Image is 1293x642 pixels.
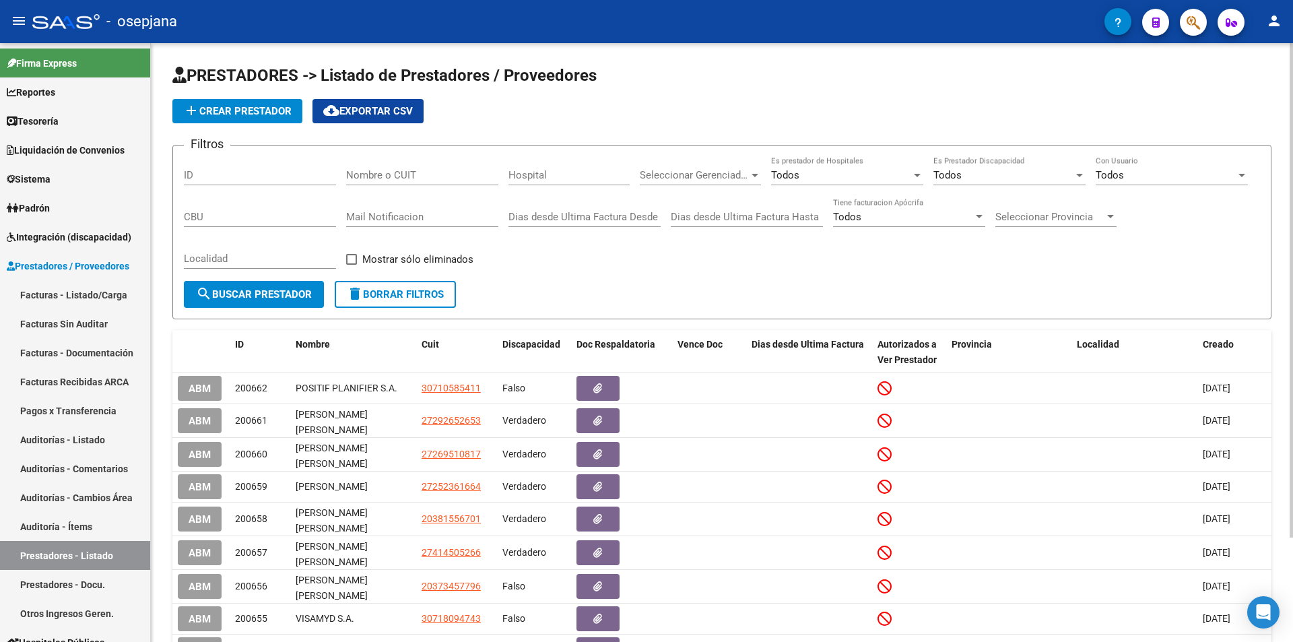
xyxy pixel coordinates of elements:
[771,169,799,181] span: Todos
[178,540,222,565] button: ABM
[1197,330,1271,375] datatable-header-cell: Creado
[7,172,51,187] span: Sistema
[178,507,222,532] button: ABM
[946,330,1072,375] datatable-header-cell: Provincia
[1203,581,1230,591] span: [DATE]
[312,99,424,123] button: Exportar CSV
[189,383,211,395] span: ABM
[502,613,525,624] span: Falso
[422,415,481,426] span: 27292652653
[1077,339,1119,350] span: Localidad
[296,505,411,534] div: [PERSON_NAME] [PERSON_NAME]
[235,339,244,350] span: ID
[235,581,267,591] span: 200656
[347,286,363,302] mat-icon: delete
[230,330,290,375] datatable-header-cell: ID
[189,513,211,525] span: ABM
[183,102,199,119] mat-icon: add
[1203,547,1230,558] span: [DATE]
[502,415,546,426] span: Verdadero
[335,281,456,308] button: Borrar Filtros
[1203,339,1234,350] span: Creado
[235,613,267,624] span: 200655
[347,288,444,300] span: Borrar Filtros
[323,105,413,117] span: Exportar CSV
[1247,596,1280,629] div: Open Intercom Messenger
[833,211,861,223] span: Todos
[1203,513,1230,524] span: [DATE]
[189,415,211,427] span: ABM
[422,547,481,558] span: 27414505266
[1266,13,1282,29] mat-icon: person
[933,169,962,181] span: Todos
[296,407,411,435] div: [PERSON_NAME] [PERSON_NAME]
[296,479,411,494] div: [PERSON_NAME]
[576,339,655,350] span: Doc Respaldatoria
[178,442,222,467] button: ABM
[877,339,937,365] span: Autorizados a Ver Prestador
[422,581,481,591] span: 20373457796
[178,574,222,599] button: ABM
[189,449,211,461] span: ABM
[296,573,411,601] div: [PERSON_NAME] [PERSON_NAME]
[296,539,411,567] div: [PERSON_NAME] [PERSON_NAME]
[296,381,411,396] div: POSITIF PLANIFIER S.A.
[677,339,723,350] span: Vence Doc
[178,474,222,499] button: ABM
[422,339,439,350] span: Cuit
[172,66,597,85] span: PRESTADORES -> Listado de Prestadores / Proveedores
[7,201,50,216] span: Padrón
[502,581,525,591] span: Falso
[178,408,222,433] button: ABM
[497,330,571,375] datatable-header-cell: Discapacidad
[189,481,211,493] span: ABM
[189,581,211,593] span: ABM
[184,281,324,308] button: Buscar Prestador
[752,339,864,350] span: Dias desde Ultima Factura
[189,613,211,625] span: ABM
[502,481,546,492] span: Verdadero
[422,383,481,393] span: 30710585411
[172,99,302,123] button: Crear Prestador
[11,13,27,29] mat-icon: menu
[196,286,212,302] mat-icon: search
[235,513,267,524] span: 200658
[422,513,481,524] span: 20381556701
[7,114,59,129] span: Tesorería
[1096,169,1124,181] span: Todos
[7,259,129,274] span: Prestadores / Proveedores
[178,606,222,631] button: ABM
[7,230,131,245] span: Integración (discapacidad)
[178,376,222,401] button: ABM
[235,481,267,492] span: 200659
[872,330,946,375] datatable-header-cell: Autorizados a Ver Prestador
[995,211,1104,223] span: Seleccionar Provincia
[323,102,339,119] mat-icon: cloud_download
[502,513,546,524] span: Verdadero
[7,85,55,100] span: Reportes
[1071,330,1197,375] datatable-header-cell: Localidad
[416,330,497,375] datatable-header-cell: Cuit
[290,330,416,375] datatable-header-cell: Nombre
[1203,415,1230,426] span: [DATE]
[184,135,230,154] h3: Filtros
[502,547,546,558] span: Verdadero
[1203,481,1230,492] span: [DATE]
[7,143,125,158] span: Liquidación de Convenios
[296,339,330,350] span: Nombre
[183,105,292,117] span: Crear Prestador
[952,339,992,350] span: Provincia
[502,383,525,393] span: Falso
[106,7,177,36] span: - osepjana
[640,169,749,181] span: Seleccionar Gerenciador
[746,330,872,375] datatable-header-cell: Dias desde Ultima Factura
[422,613,481,624] span: 30718094743
[502,449,546,459] span: Verdadero
[7,56,77,71] span: Firma Express
[296,611,411,627] div: VISAMYD S.A.
[196,288,312,300] span: Buscar Prestador
[189,547,211,559] span: ABM
[422,481,481,492] span: 27252361664
[235,449,267,459] span: 200660
[672,330,746,375] datatable-header-cell: Vence Doc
